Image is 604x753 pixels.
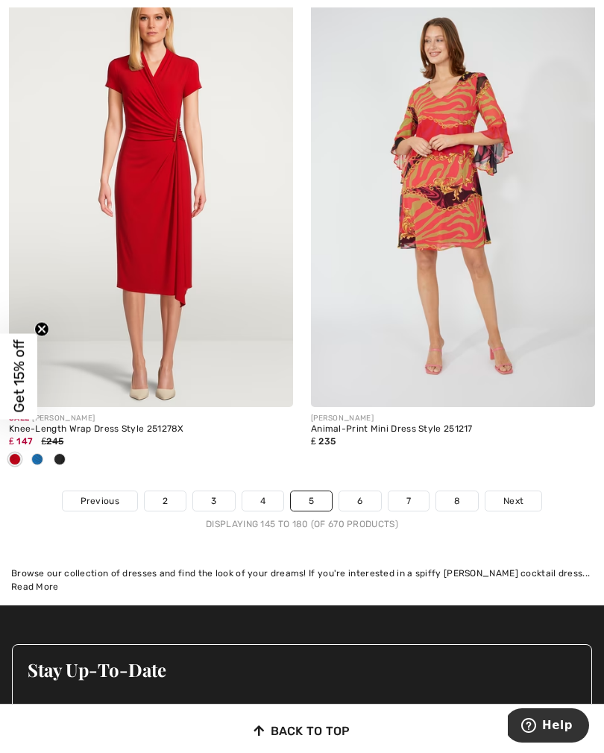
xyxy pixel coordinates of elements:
div: [PERSON_NAME] [311,413,595,424]
span: Next [503,494,523,508]
span: ₤ 235 [311,436,336,447]
span: ₤245 [42,436,64,447]
h3: Stay Up-To-Date [28,660,576,679]
div: [PERSON_NAME] [9,413,293,424]
span: Get 15% off [10,340,28,413]
a: 7 [388,491,429,511]
a: 5 [291,491,332,511]
a: 6 [339,491,380,511]
div: Coastal blue [26,448,48,473]
a: 8 [436,491,478,511]
div: Animal-Print Mini Dress Style 251217 [311,424,595,435]
div: Knee-Length Wrap Dress Style 251278X [9,424,293,435]
a: 3 [193,491,234,511]
iframe: Opens a widget where you can find more information [508,708,589,746]
span: ₤ 147 [9,436,33,447]
a: 2 [145,491,186,511]
div: Radiant red [4,448,26,473]
div: Browse our collection of dresses and find the look of your dreams! If you're interested in a spif... [11,567,593,580]
span: Previous [81,494,119,508]
span: Sale [9,414,29,423]
a: Previous [63,491,137,511]
a: Next [485,491,541,511]
span: Read More [11,582,59,592]
button: Close teaser [34,322,49,337]
div: Black [48,448,71,473]
a: 4 [242,491,283,511]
